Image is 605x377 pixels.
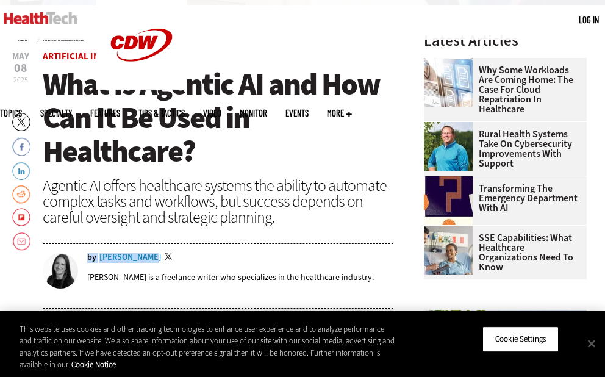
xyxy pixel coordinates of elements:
[579,14,599,25] a: Log in
[579,13,599,26] div: User menu
[424,65,579,114] a: Why Some Workloads Are Coming Home: The Case for Cloud Repatriation in Healthcare
[87,271,374,283] p: [PERSON_NAME] is a freelance writer who specializes in the healthcare industry.
[424,176,473,225] img: illustration of question mark
[4,12,77,24] img: Home
[424,226,479,235] a: Doctor speaking with patient
[96,81,187,93] a: CDW
[90,109,120,118] a: Features
[20,323,395,371] div: This website uses cookies and other tracking technologies to enhance user experience and to analy...
[87,253,96,262] span: by
[424,176,479,186] a: illustration of question mark
[424,233,579,272] a: SSE Capabilities: What Healthcare Organizations Need to Know
[40,109,72,118] span: Specialty
[43,178,393,225] div: Agentic AI offers healthcare systems the ability to automate complex tasks and workflows, but suc...
[424,226,473,275] img: Doctor speaking with patient
[285,109,309,118] a: Events
[482,326,559,352] button: Cookie Settings
[240,109,267,118] a: MonITor
[203,109,221,118] a: Video
[424,122,479,132] a: Jim Roeder
[99,253,162,262] a: [PERSON_NAME]
[424,129,579,168] a: Rural Health Systems Take On Cybersecurity Improvements with Support
[43,253,78,289] img: Erin Laviola
[578,330,605,357] button: Close
[424,184,579,213] a: Transforming the Emergency Department with AI
[43,309,393,345] div: media player
[71,359,116,370] a: More information about your privacy
[424,122,473,171] img: Jim Roeder
[327,109,352,118] span: More
[165,253,176,263] a: Twitter
[138,109,185,118] a: Tips & Tactics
